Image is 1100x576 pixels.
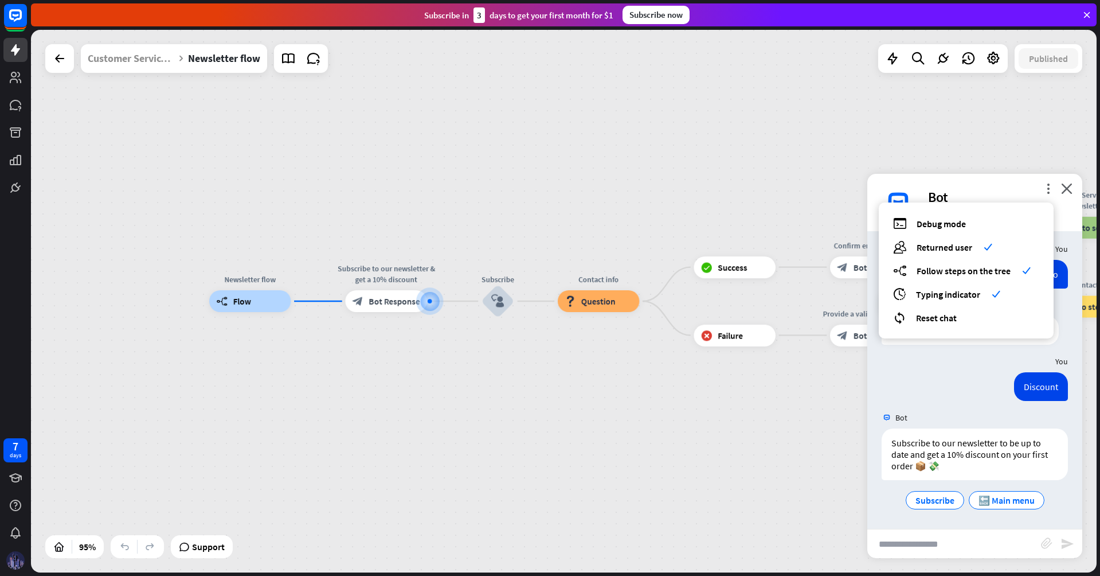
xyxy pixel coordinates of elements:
[895,412,907,423] span: Bot
[916,312,957,324] span: Reset chat
[353,296,363,307] i: block_bot_response
[233,296,251,307] span: Flow
[201,274,299,285] div: Newsletter flow
[550,274,648,285] div: Contact info
[76,538,99,556] div: 95%
[623,6,690,24] div: Subscribe now
[916,289,980,300] span: Typing indicator
[473,7,485,23] div: 3
[701,262,713,273] i: block_success
[3,438,28,462] a: 7 days
[1019,48,1078,69] button: Published
[928,188,1068,206] div: Bot
[893,240,907,254] i: users
[984,243,992,251] i: check
[1061,183,1072,194] i: close
[718,262,747,273] span: Success
[893,264,907,277] i: builder_tree
[369,296,420,307] span: Bot Response
[893,311,906,324] i: reset_chat
[893,217,907,230] i: debug
[822,308,920,319] div: Provide a valid email address
[188,44,260,73] div: Newsletter flow
[837,330,848,341] i: block_bot_response
[992,290,1000,298] i: check
[565,296,576,307] i: block_question
[915,495,954,506] span: Subscribe
[88,44,174,73] div: Customer Service Bot
[1022,266,1031,275] i: check
[854,262,905,273] span: Bot Response
[465,274,530,285] div: Subscribe
[1060,537,1074,551] i: send
[978,495,1035,506] span: 🔙 Main menu
[917,265,1011,277] span: Follow steps on the tree
[917,218,966,229] span: Debug mode
[9,5,44,39] button: Open LiveChat chat widget
[1055,244,1068,254] span: You
[882,429,1068,480] div: Subscribe to our newsletter to be up to date and get a 10% discount on your first order 📦 💸
[837,262,848,273] i: block_bot_response
[13,441,18,452] div: 7
[216,296,228,307] i: builder_tree
[854,330,905,341] span: Bot Response
[424,7,613,23] div: Subscribe in days to get your first month for $1
[10,452,21,460] div: days
[917,242,972,253] span: Returned user
[581,296,616,307] span: Question
[893,287,906,301] i: archives
[491,295,504,308] i: block_user_input
[1041,538,1052,549] i: block_attachment
[192,538,225,556] span: Support
[1055,356,1068,367] span: You
[701,330,713,341] i: block_failure
[1014,372,1068,401] div: Discount
[337,263,435,285] div: Subscribe to our newsletter & get a 10% discount
[822,240,920,251] div: Confirm email address
[1043,183,1054,194] i: more_vert
[718,330,743,341] span: Failure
